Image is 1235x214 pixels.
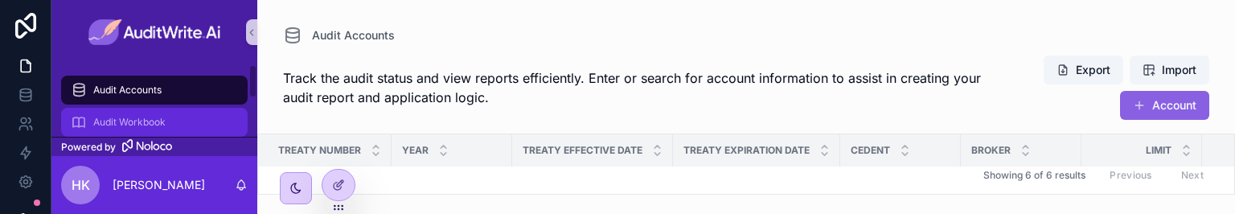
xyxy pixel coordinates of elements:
span: Treaty Number [278,144,361,157]
a: Audit Accounts [61,76,248,105]
span: Treaty Expiration Date [683,144,810,157]
button: Import [1130,56,1209,84]
span: Broker [971,144,1011,157]
span: Treaty Effective Date [523,144,642,157]
button: Account [1120,91,1209,120]
a: Powered by [51,137,257,156]
span: HK [72,175,90,195]
span: Year [402,144,429,157]
span: Audit Accounts [93,84,162,97]
span: Track the audit status and view reports efficiently. Enter or search for account information to a... [283,68,992,107]
span: Cedent [851,144,890,157]
div: scrollable content [51,64,257,137]
p: [PERSON_NAME] [113,177,205,193]
span: Showing 6 of 6 results [983,169,1085,182]
a: Audit Accounts [283,26,395,45]
a: Audit Workbook [61,108,248,137]
span: Audit Workbook [93,116,166,129]
button: Export [1044,56,1123,84]
span: Limit [1146,144,1171,157]
span: Import [1162,62,1196,78]
img: App logo [88,19,221,45]
span: Audit Accounts [312,27,395,43]
span: Powered by [61,141,116,154]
